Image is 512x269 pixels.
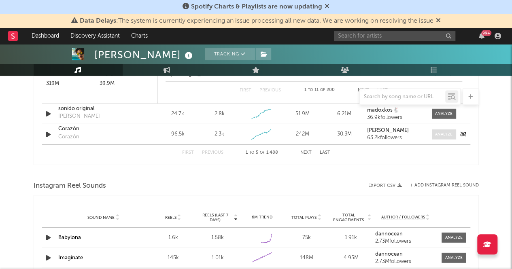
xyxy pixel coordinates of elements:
[215,130,224,138] div: 2.3k
[479,33,484,39] button: 99+
[80,18,433,24] span: : The system is currently experiencing an issue processing all new data. We are working on resolv...
[153,254,193,262] div: 145k
[410,183,479,188] button: + Add Instagram Reel Sound
[367,128,409,133] strong: [PERSON_NAME]
[58,112,100,121] div: [PERSON_NAME]
[260,151,265,155] span: of
[367,135,423,141] div: 63.2k followers
[325,130,363,138] div: 30.3M
[46,79,100,89] div: 319M
[360,94,445,100] input: Search by song name or URL
[198,213,233,222] span: Reels (last 7 days)
[58,105,143,113] a: sonido original
[198,254,238,262] div: 1.01k
[240,88,251,93] button: First
[375,239,436,244] div: 2.73M followers
[165,215,176,220] span: Reels
[300,150,312,155] button: Next
[65,28,125,44] a: Discovery Assistant
[367,108,399,113] strong: madoxkos🐇
[375,252,436,257] a: dannocean
[191,4,322,10] span: Spotify Charts & Playlists are now updating
[297,85,342,95] div: 1 11 200
[375,231,403,237] strong: dannocean
[259,88,281,93] button: Previous
[182,150,194,155] button: First
[325,110,363,118] div: 6.21M
[320,88,325,92] span: of
[58,235,81,240] a: Babylona
[325,4,329,10] span: Dismiss
[331,254,371,262] div: 4.95M
[94,48,195,61] div: [PERSON_NAME]
[80,18,116,24] span: Data Delays
[58,125,143,133] a: Corazón
[375,259,436,265] div: 2.73M followers
[375,231,436,237] a: dannocean
[202,150,223,155] button: Previous
[205,48,255,60] button: Tracking
[368,183,402,188] button: Export CSV
[286,254,327,262] div: 148M
[87,215,115,220] span: Sound Name
[58,255,83,261] a: Imagínate
[249,151,254,155] span: to
[125,28,153,44] a: Charts
[320,150,330,155] button: Last
[436,18,441,24] span: Dismiss
[100,79,153,89] div: 39.9M
[284,110,321,118] div: 51.9M
[159,130,197,138] div: 96.5k
[284,130,321,138] div: 242M
[214,110,224,118] div: 2.8k
[308,88,313,92] span: to
[286,234,327,242] div: 75k
[331,213,366,222] span: Total Engagements
[367,128,423,133] a: [PERSON_NAME]
[481,30,491,36] div: 99 +
[402,183,479,188] div: + Add Instagram Reel Sound
[34,181,106,191] span: Instagram Reel Sounds
[159,110,197,118] div: 24.7k
[334,31,455,41] input: Search for artists
[375,252,403,257] strong: dannocean
[367,108,423,113] a: madoxkos🐇
[331,234,371,242] div: 1.91k
[26,28,65,44] a: Dashboard
[358,88,369,93] button: Next
[381,215,425,220] span: Author / Followers
[58,133,79,141] div: Corazón
[367,115,423,121] div: 36.9k followers
[377,88,388,93] button: Last
[198,234,238,242] div: 1.58k
[153,234,193,242] div: 1.6k
[291,215,317,220] span: Total Plays
[240,148,284,158] div: 1 5 1,488
[242,214,283,220] div: 6M Trend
